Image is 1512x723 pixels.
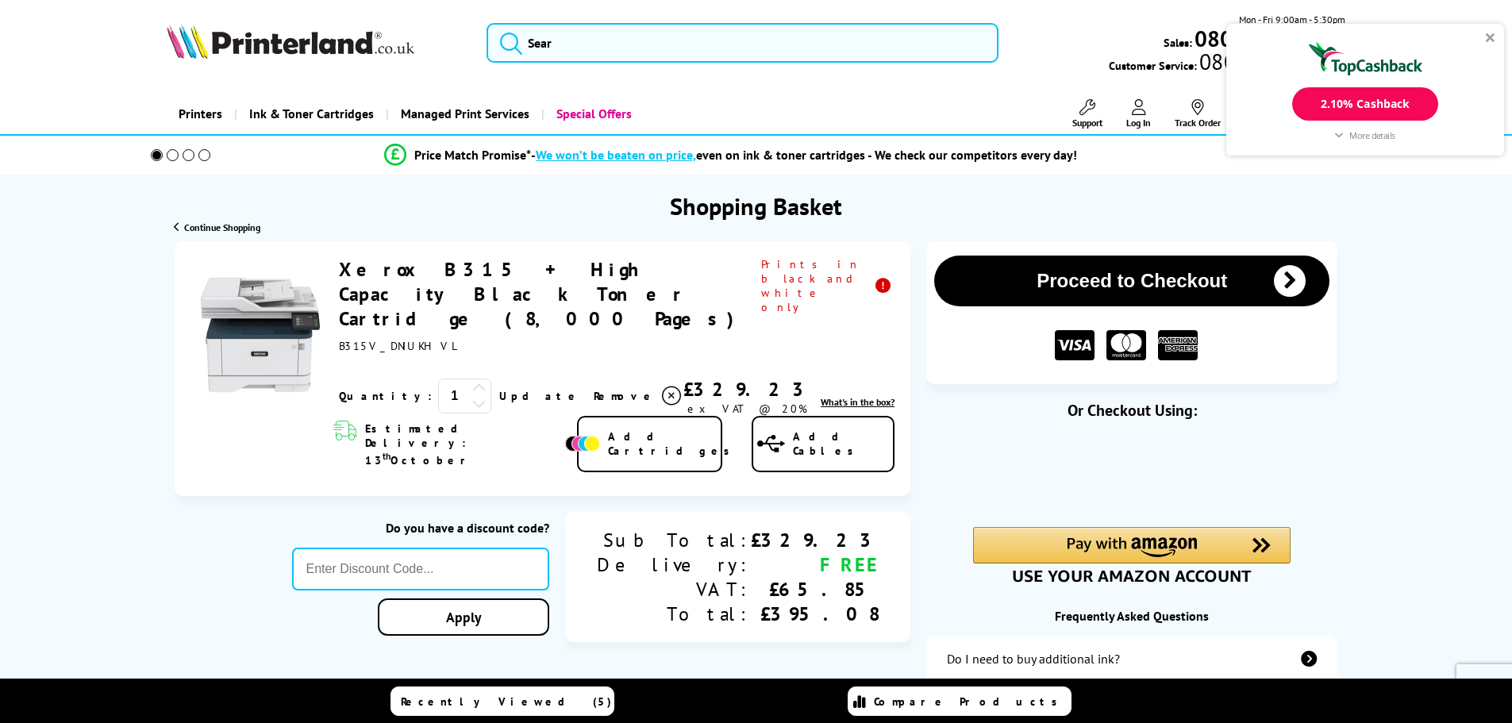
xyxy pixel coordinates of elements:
a: additional-ink [926,636,1337,681]
a: Support [1072,99,1102,129]
span: Add Cartridges [608,429,738,458]
h1: Shopping Basket [670,190,842,221]
span: Estimated Delivery: 13 October [365,421,561,467]
span: B315V_DNIUKHVL [339,339,459,353]
a: Ink & Toner Cartridges [234,94,386,134]
img: Printerland Logo [167,24,414,59]
img: American Express [1158,330,1198,361]
img: Add Cartridges [565,436,600,452]
div: FREE [751,552,879,577]
span: Ink & Toner Cartridges [249,94,374,134]
a: Special Offers [541,94,644,134]
div: Sub Total: [597,528,751,552]
a: Log In [1126,99,1151,129]
a: Track Order [1175,99,1221,129]
input: Enter Discount Code... [292,548,550,590]
span: Price Match Promise* [414,147,531,163]
span: ex VAT @ 20% [687,402,807,416]
a: Printers [167,94,234,134]
span: We won’t be beaten on price, [536,147,696,163]
div: - even on ink & toner cartridges - We check our competitors every day! [531,147,1077,163]
a: Managed Print Services [386,94,541,134]
span: Support [1072,117,1102,129]
div: £65.85 [751,577,879,602]
img: Xerox B315 + High Capacity Black Toner Cartridge (8,000 Pages) [201,275,320,394]
div: £329.23 [751,528,879,552]
div: £395.08 [751,602,879,626]
span: What's in the box? [821,396,895,408]
b: 0800 840 1992 [1195,24,1345,53]
div: Delivery: [597,552,751,577]
sup: th [383,450,391,462]
a: Printerland Logo [167,24,467,62]
a: Xerox B315 + High Capacity Black Toner Cartridge (8,000 Pages) [339,257,744,331]
a: Recently Viewed (5) [391,686,614,716]
span: Add Cables [793,429,893,458]
a: Compare Products [848,686,1071,716]
span: Sales: [1164,35,1192,50]
div: VAT: [597,577,751,602]
span: Remove [594,389,656,403]
span: Compare Products [874,694,1066,709]
span: Recently Viewed (5) [401,694,612,709]
img: VISA [1055,330,1095,361]
li: modal_Promise [129,141,1333,169]
span: Quantity: [339,389,432,403]
span: Customer Service: [1109,54,1345,73]
a: 0800 840 1992 [1192,31,1345,46]
span: Mon - Fri 9:00am - 5:30pm [1239,12,1345,27]
a: Continue Shopping [174,221,260,233]
img: MASTER CARD [1106,330,1146,361]
div: Frequently Asked Questions [926,608,1337,624]
div: Do I need to buy additional ink? [947,651,1120,667]
a: Update [499,389,581,403]
div: Total: [597,602,751,626]
span: 0800 995 1992 [1197,54,1345,69]
a: lnk_inthebox [821,396,895,408]
div: Amazon Pay - Use your Amazon account [973,527,1291,583]
input: Sear [487,23,998,63]
div: Do you have a discount code? [292,520,550,536]
a: Delete item from your basket [594,384,683,408]
span: Log In [1126,117,1151,129]
iframe: PayPal [973,446,1291,482]
button: Proceed to Checkout [934,256,1329,306]
div: £329.23 [683,377,811,402]
a: Apply [378,598,549,636]
span: Prints in black and white only [761,257,895,314]
span: Continue Shopping [184,221,260,233]
div: Or Checkout Using: [926,400,1337,421]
